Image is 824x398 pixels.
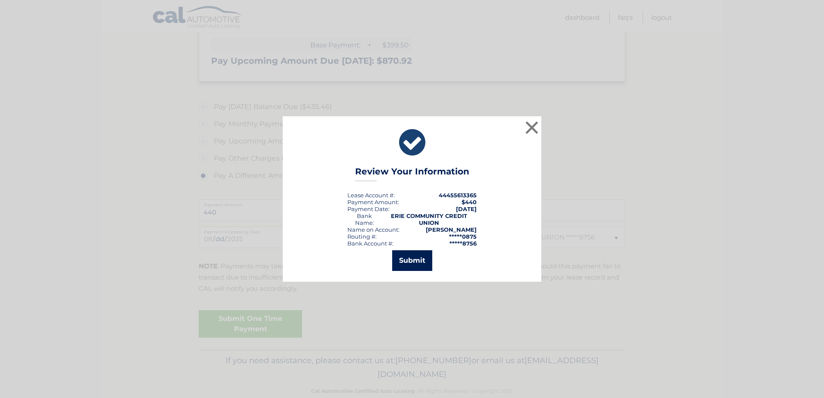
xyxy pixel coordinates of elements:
[462,199,477,205] span: $440
[347,199,399,205] div: Payment Amount:
[392,250,432,271] button: Submit
[347,192,395,199] div: Lease Account #:
[347,212,381,226] div: Bank Name:
[456,205,477,212] span: [DATE]
[355,166,469,181] h3: Review Your Information
[391,212,467,226] strong: ERIE COMMUNITY CREDIT UNION
[347,205,390,212] div: :
[347,205,388,212] span: Payment Date
[347,226,400,233] div: Name on Account:
[426,226,477,233] strong: [PERSON_NAME]
[439,192,477,199] strong: 44455613365
[347,233,377,240] div: Routing #:
[523,119,540,136] button: ×
[347,240,393,247] div: Bank Account #:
